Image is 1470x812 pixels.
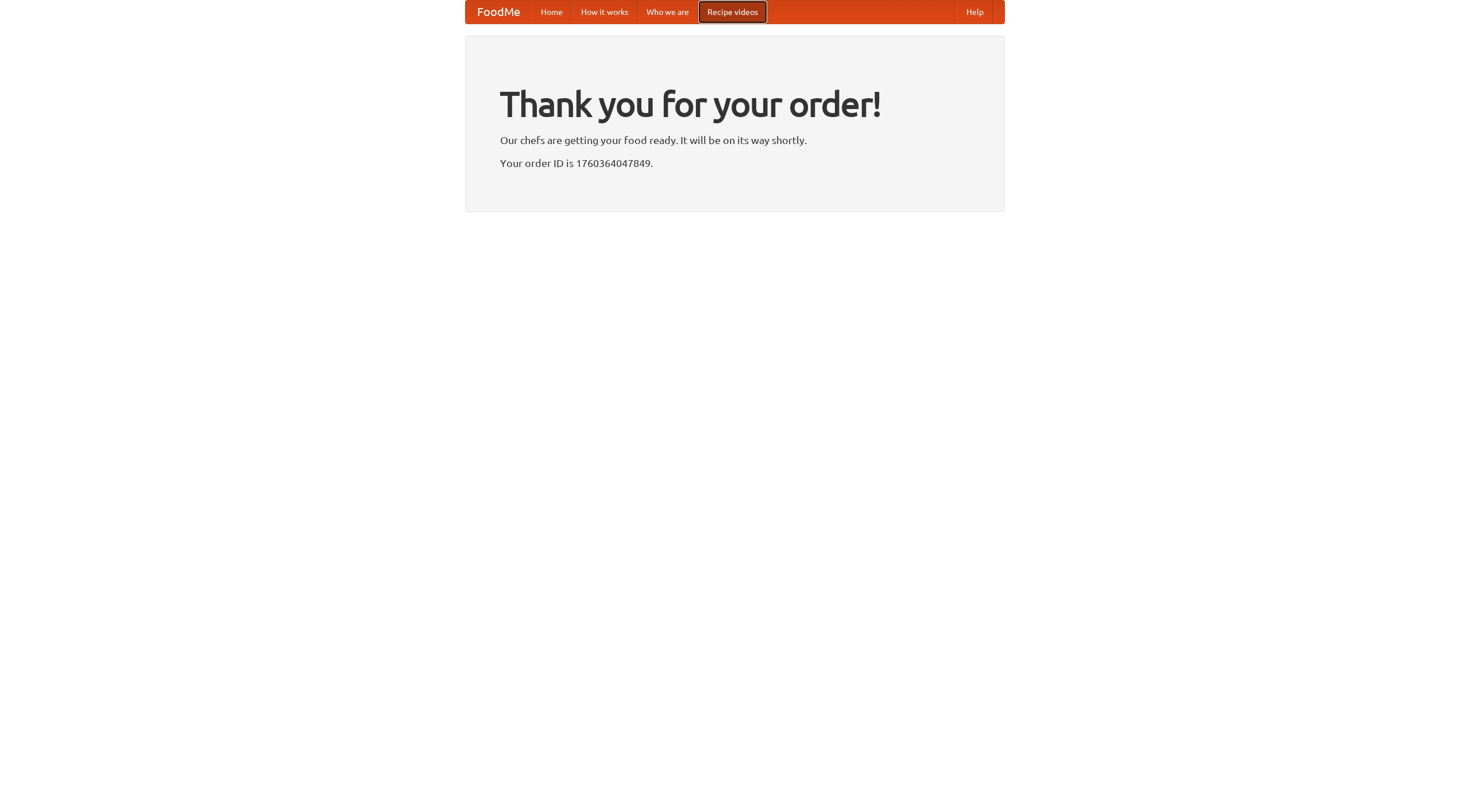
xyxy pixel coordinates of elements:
p: Our chefs are getting your food ready. It will be on its way shortly. [500,131,970,149]
a: Recipe videos [698,1,767,24]
a: Home [532,1,572,24]
p: Your order ID is 1760364047849. [500,154,970,172]
a: How it works [572,1,637,24]
h1: Thank you for your order! [500,76,970,131]
a: Help [957,1,993,24]
a: Who we are [637,1,698,24]
a: FoodMe [466,1,532,24]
